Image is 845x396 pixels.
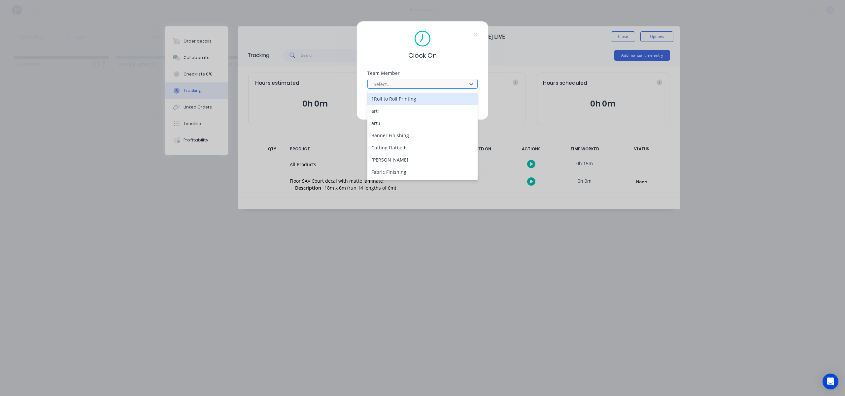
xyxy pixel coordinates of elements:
div: Open Intercom Messenger [823,374,838,389]
div: Cutting Flatbeds [367,141,478,154]
div: art1 [367,105,478,117]
div: [PERSON_NAME] [367,178,478,190]
div: [PERSON_NAME] [367,154,478,166]
div: Banner Finishing [367,129,478,141]
div: Fabric Finishing [367,166,478,178]
div: art3 [367,117,478,129]
div: 1Roll to Roll Printing [367,93,478,105]
span: Clock On [408,50,437,60]
div: Team Member [367,71,478,76]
